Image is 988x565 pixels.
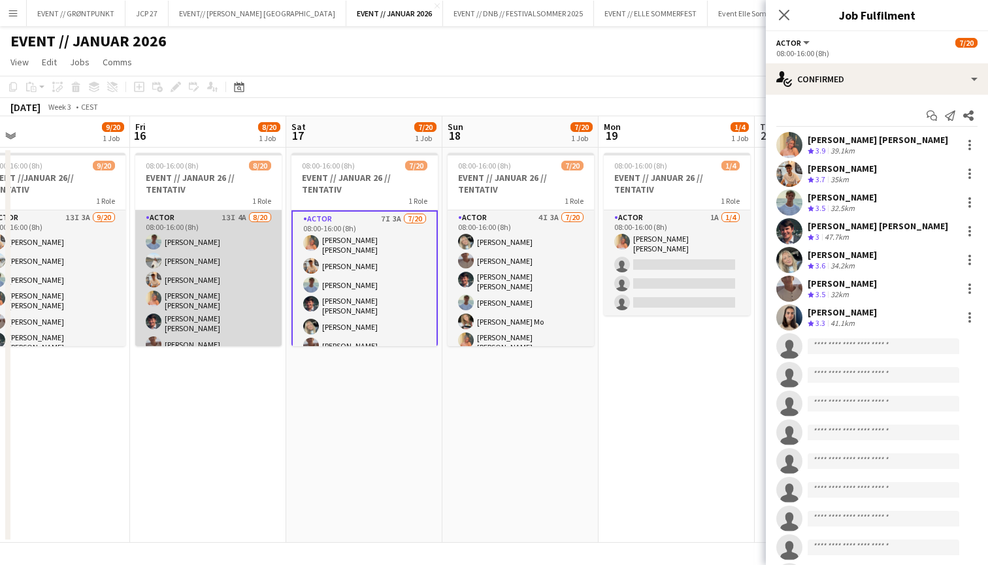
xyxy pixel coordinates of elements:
span: 3.6 [815,261,825,270]
div: 1 Job [731,133,748,143]
div: [PERSON_NAME] [808,163,877,174]
app-job-card: 08:00-16:00 (8h)7/20EVENT // JANUAR 26 // TENTATIV1 RoleActor7I3A7/2008:00-16:00 (8h)[PERSON_NAME... [291,153,438,346]
button: EVENT // GRØNTPUNKT [27,1,125,26]
span: 16 [133,128,146,143]
span: 1 Role [408,196,427,206]
div: CEST [81,102,98,112]
button: EVENT // ELLE SOMMERFEST [594,1,708,26]
span: 7/20 [561,161,584,170]
button: JCP 27 [125,1,169,26]
span: 18 [446,128,463,143]
span: 20 [758,128,775,143]
h3: Job Fulfilment [766,7,988,24]
app-job-card: 08:00-16:00 (8h)1/4EVENT // JANUAR 26 // TENTATIV1 RoleActor1A1/408:00-16:00 (8h)[PERSON_NAME] [P... [604,153,750,315]
app-job-card: 08:00-16:00 (8h)7/20EVENT // JANUAR 26 // TENTATIV1 RoleActor4I3A7/2008:00-16:00 (8h)[PERSON_NAME... [448,153,594,346]
span: 17 [289,128,306,143]
div: [PERSON_NAME] [808,191,877,203]
h1: EVENT // JANUAR 2026 [10,31,167,51]
span: 1 Role [721,196,740,206]
span: Tue [760,121,775,133]
button: Event Elle Sommerfest 2025 [708,1,820,26]
span: 1/4 [721,161,740,170]
span: 3.9 [815,146,825,155]
span: 9/20 [93,161,115,170]
div: 32km [828,289,851,300]
h3: EVENT // JANUAR 26 // TENTATIV [291,172,438,195]
span: 1/4 [731,122,749,132]
span: 1 Role [565,196,584,206]
span: 1 Role [96,196,115,206]
span: 3.7 [815,174,825,184]
span: 7/20 [955,38,978,48]
div: 41.1km [828,318,857,329]
span: 3.3 [815,318,825,328]
span: Week 3 [43,102,76,112]
span: 08:00-16:00 (8h) [146,161,199,170]
span: 3.5 [815,203,825,213]
h3: EVENT // JANAUR 26 // TENTATIV [135,172,282,195]
span: Comms [103,56,132,68]
div: 1 Job [103,133,124,143]
span: Jobs [70,56,90,68]
span: Sat [291,121,306,133]
div: [PERSON_NAME] [PERSON_NAME] [808,220,948,232]
div: 08:00-16:00 (8h) [776,48,978,58]
div: Confirmed [766,63,988,95]
button: EVENT // JANUAR 2026 [346,1,443,26]
span: 19 [602,128,621,143]
span: View [10,56,29,68]
h3: EVENT // JANUAR 26 // TENTATIV [604,172,750,195]
div: 47.7km [822,232,851,243]
span: 8/20 [258,122,280,132]
div: 1 Job [571,133,592,143]
div: [PERSON_NAME] [808,278,877,289]
h3: EVENT // JANUAR 26 // TENTATIV [448,172,594,195]
span: 08:00-16:00 (8h) [302,161,355,170]
a: View [5,54,34,71]
span: 3.5 [815,289,825,299]
a: Comms [97,54,137,71]
div: 1 Job [415,133,436,143]
span: Fri [135,121,146,133]
span: 8/20 [249,161,271,170]
div: [PERSON_NAME] [808,249,877,261]
span: Edit [42,56,57,68]
span: 7/20 [405,161,427,170]
div: 32.5km [828,203,857,214]
button: EVENT// [PERSON_NAME] [GEOGRAPHIC_DATA] [169,1,346,26]
button: EVENT // DNB // FESTIVALSOMMER 2025 [443,1,594,26]
span: 3 [815,232,819,242]
div: 34.2km [828,261,857,272]
div: [DATE] [10,101,41,114]
a: Jobs [65,54,95,71]
div: [PERSON_NAME] [PERSON_NAME] [808,134,948,146]
a: Edit [37,54,62,71]
span: Sun [448,121,463,133]
app-card-role: Actor1A1/408:00-16:00 (8h)[PERSON_NAME] [PERSON_NAME] [604,210,750,315]
app-job-card: 08:00-16:00 (8h)8/20EVENT // JANAUR 26 // TENTATIV1 RoleActor13I4A8/2008:00-16:00 (8h)[PERSON_NAM... [135,153,282,346]
span: 7/20 [414,122,436,132]
div: 39.1km [828,146,857,157]
span: Actor [776,38,801,48]
span: 7/20 [570,122,593,132]
button: Actor [776,38,812,48]
div: 1 Job [259,133,280,143]
span: 08:00-16:00 (8h) [614,161,667,170]
span: 08:00-16:00 (8h) [458,161,511,170]
span: 9/20 [102,122,124,132]
span: 1 Role [252,196,271,206]
div: [PERSON_NAME] [808,306,877,318]
span: Mon [604,121,621,133]
div: 35km [828,174,851,186]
